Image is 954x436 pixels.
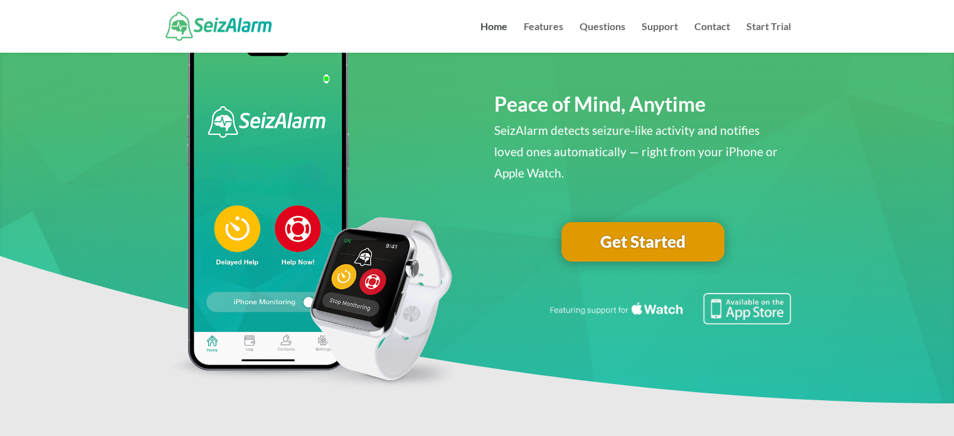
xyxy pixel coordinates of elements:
[166,12,272,40] img: SeizAlarm
[746,22,791,53] a: Start Trial
[694,22,730,53] a: Contact
[494,92,706,116] span: Peace of Mind, Anytime
[548,293,791,324] img: Seizure detection available in the Apple App Store.
[580,22,625,53] a: Questions
[163,34,460,390] img: seizalarm-apple-devices
[548,312,791,327] a: Featuring seizure detection support for the Apple Watch
[480,22,507,53] a: Home
[524,22,563,53] a: Features
[494,123,778,180] span: SeizAlarm detects seizure-like activity and notifies loved ones automatically — right from your i...
[561,222,724,262] a: Get Started
[642,22,678,53] a: Support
